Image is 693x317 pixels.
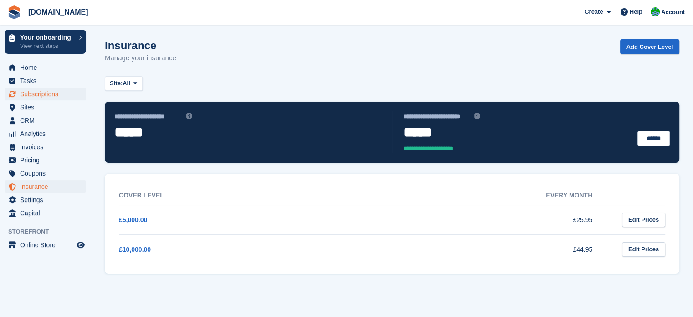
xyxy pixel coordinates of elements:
[5,88,86,100] a: menu
[20,114,75,127] span: CRM
[20,42,74,50] p: View next steps
[110,79,123,88] span: Site:
[365,234,611,264] td: £44.95
[105,53,176,63] p: Manage your insurance
[186,113,192,119] img: icon-info-grey-7440780725fd019a000dd9b08b2336e03edf1995a4989e88bcd33f0948082b44.svg
[5,114,86,127] a: menu
[123,79,130,88] span: All
[8,227,91,236] span: Storefront
[20,34,74,41] p: Your onboarding
[5,193,86,206] a: menu
[365,186,611,205] th: Every month
[20,180,75,193] span: Insurance
[20,127,75,140] span: Analytics
[620,39,680,54] a: Add Cover Level
[105,76,143,91] button: Site: All
[20,74,75,87] span: Tasks
[5,30,86,54] a: Your onboarding View next steps
[661,8,685,17] span: Account
[5,239,86,251] a: menu
[119,186,365,205] th: Cover Level
[5,61,86,74] a: menu
[20,88,75,100] span: Subscriptions
[20,140,75,153] span: Invoices
[119,246,151,253] a: £10,000.00
[5,154,86,166] a: menu
[365,205,611,234] td: £25.95
[622,242,665,257] a: Edit Prices
[20,154,75,166] span: Pricing
[5,167,86,180] a: menu
[20,61,75,74] span: Home
[20,193,75,206] span: Settings
[105,39,176,52] h1: Insurance
[75,239,86,250] a: Preview store
[5,74,86,87] a: menu
[5,207,86,219] a: menu
[20,101,75,114] span: Sites
[119,216,147,223] a: £5,000.00
[622,213,665,228] a: Edit Prices
[7,5,21,19] img: stora-icon-8386f47178a22dfd0bd8f6a31ec36ba5ce8667c1dd55bd0f319d3a0aa187defe.svg
[474,113,480,119] img: icon-info-grey-7440780725fd019a000dd9b08b2336e03edf1995a4989e88bcd33f0948082b44.svg
[651,7,660,16] img: Mark Bignell
[5,140,86,153] a: menu
[5,101,86,114] a: menu
[5,127,86,140] a: menu
[5,180,86,193] a: menu
[630,7,642,16] span: Help
[20,167,75,180] span: Coupons
[20,207,75,219] span: Capital
[585,7,603,16] span: Create
[20,239,75,251] span: Online Store
[25,5,92,20] a: [DOMAIN_NAME]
